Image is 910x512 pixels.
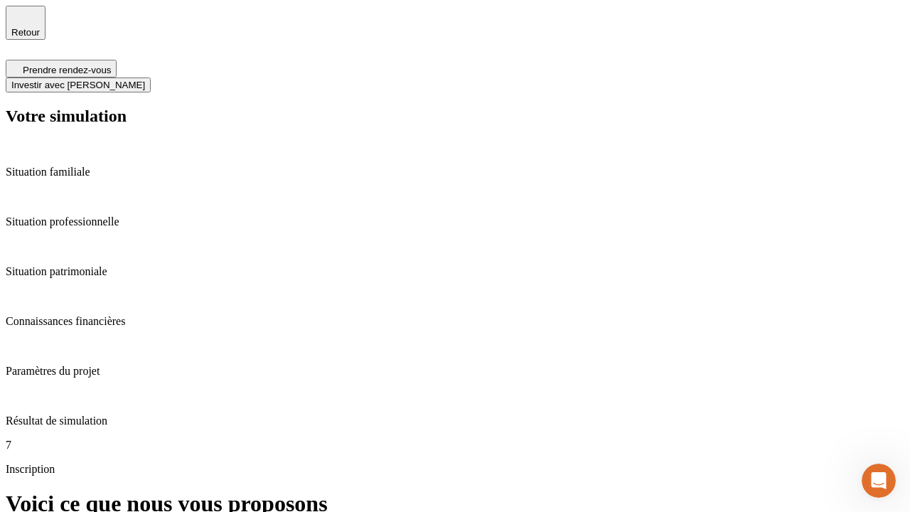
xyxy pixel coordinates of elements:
[6,265,904,278] p: Situation patrimoniale
[6,6,45,40] button: Retour
[6,415,904,427] p: Résultat de simulation
[6,78,151,92] button: Investir avec [PERSON_NAME]
[6,315,904,328] p: Connaissances financières
[6,166,904,178] p: Situation familiale
[6,60,117,78] button: Prendre rendez-vous
[6,215,904,228] p: Situation professionnelle
[862,464,896,498] iframe: Intercom live chat
[11,80,145,90] span: Investir avec [PERSON_NAME]
[6,439,904,452] p: 7
[6,107,904,126] h2: Votre simulation
[11,27,40,38] span: Retour
[23,65,111,75] span: Prendre rendez-vous
[6,365,904,378] p: Paramètres du projet
[6,463,904,476] p: Inscription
